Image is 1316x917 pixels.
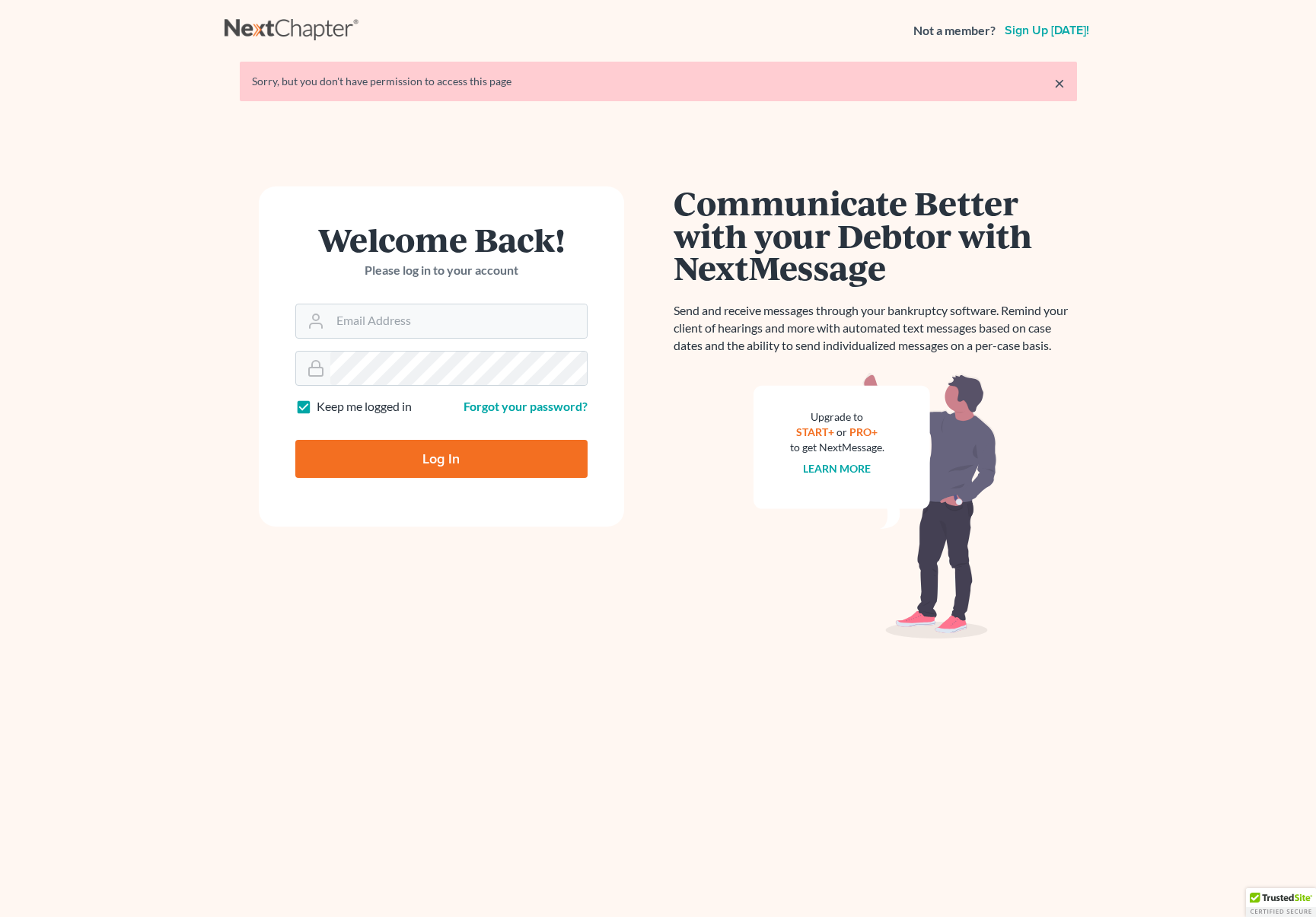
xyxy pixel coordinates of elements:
[295,262,588,279] p: Please log in to your account
[295,440,588,478] input: Log In
[317,398,412,416] label: Keep me logged in
[1246,888,1316,917] div: TrustedSite Certified
[803,462,871,475] a: Learn more
[330,304,587,338] input: Email Address
[790,440,884,455] div: to get NextMessage.
[849,425,878,438] a: PRO+
[674,186,1077,284] h1: Communicate Better with your Debtor with NextMessage
[796,425,834,438] a: START+
[252,74,1065,89] div: Sorry, but you don't have permission to access this page
[913,22,996,40] strong: Not a member?
[790,409,884,425] div: Upgrade to
[464,399,588,413] a: Forgot your password?
[754,373,997,639] img: nextmessage_bg-59042aed3d76b12b5cd301f8e5b87938c9018125f34e5fa2b7a6b67550977c72.svg
[1002,24,1092,37] a: Sign up [DATE]!
[295,223,588,256] h1: Welcome Back!
[1054,74,1065,92] a: ×
[674,302,1077,355] p: Send and receive messages through your bankruptcy software. Remind your client of hearings and mo...
[836,425,847,438] span: or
